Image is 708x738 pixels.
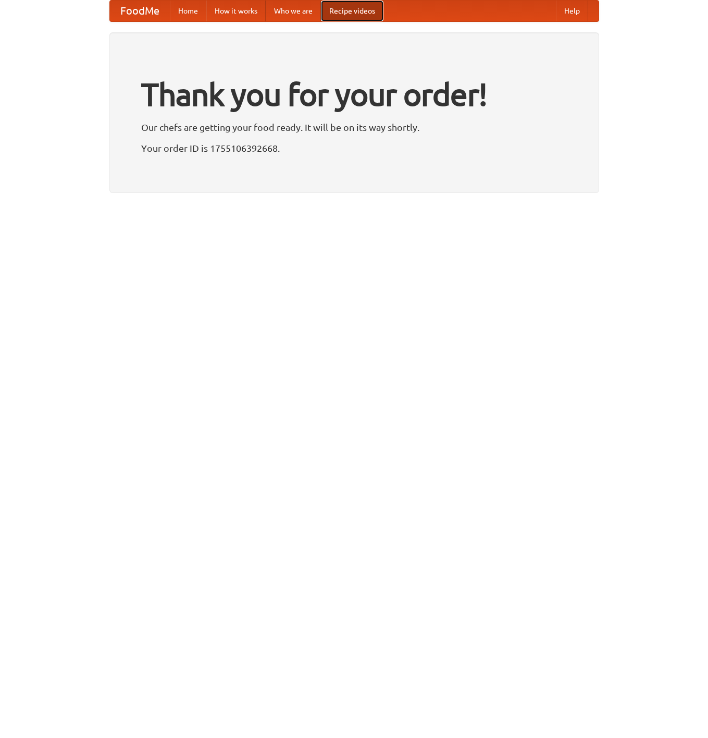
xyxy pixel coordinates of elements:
[141,69,567,119] h1: Thank you for your order!
[206,1,266,21] a: How it works
[266,1,321,21] a: Who we are
[556,1,588,21] a: Help
[321,1,383,21] a: Recipe videos
[141,140,567,156] p: Your order ID is 1755106392668.
[110,1,170,21] a: FoodMe
[141,119,567,135] p: Our chefs are getting your food ready. It will be on its way shortly.
[170,1,206,21] a: Home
